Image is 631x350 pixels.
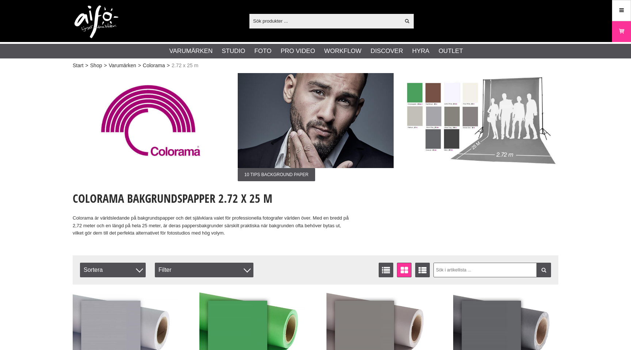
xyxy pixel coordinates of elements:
a: Discover [371,46,403,56]
a: Pro Video [280,46,315,56]
span: 10 Tips Background Paper [238,168,315,181]
a: Workflow [324,46,362,56]
a: Utökad listvisning [415,263,430,277]
img: logo.png [74,5,118,38]
span: > [85,62,88,69]
a: Hyra [412,46,429,56]
a: Shop [90,62,102,69]
img: Annons:001 ban-colorama-logga.jpg [73,73,229,168]
a: Varumärken [169,46,213,56]
span: Sortera [80,263,146,277]
div: Filter [155,263,253,277]
img: Annons:003 ban-colorama-272x25.jpg [403,73,559,168]
a: Varumärken [109,62,136,69]
a: Filtrera [536,263,551,277]
input: Sök produkter ... [249,15,400,26]
span: > [138,62,141,69]
a: Foto [254,46,271,56]
a: Outlet [439,46,463,56]
input: Sök i artikellista ... [433,263,551,277]
span: > [104,62,107,69]
a: Annons:002 ban-colorama-272x11-002.jpg10 Tips Background Paper [238,73,394,181]
img: Annons:002 ban-colorama-272x11-002.jpg [238,73,394,168]
p: Colorama är världsledande på bakgrundspapper och det självklara valet för professionella fotograf... [73,214,353,237]
h1: Colorama Bakgrundspapper 2.72 x 25 m [73,190,353,206]
a: Studio [222,46,245,56]
a: Colorama [143,62,165,69]
a: Start [73,62,84,69]
a: Fönstervisning [397,263,412,277]
span: 2.72 x 25 m [172,62,198,69]
a: Listvisning [379,263,393,277]
span: > [167,62,170,69]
